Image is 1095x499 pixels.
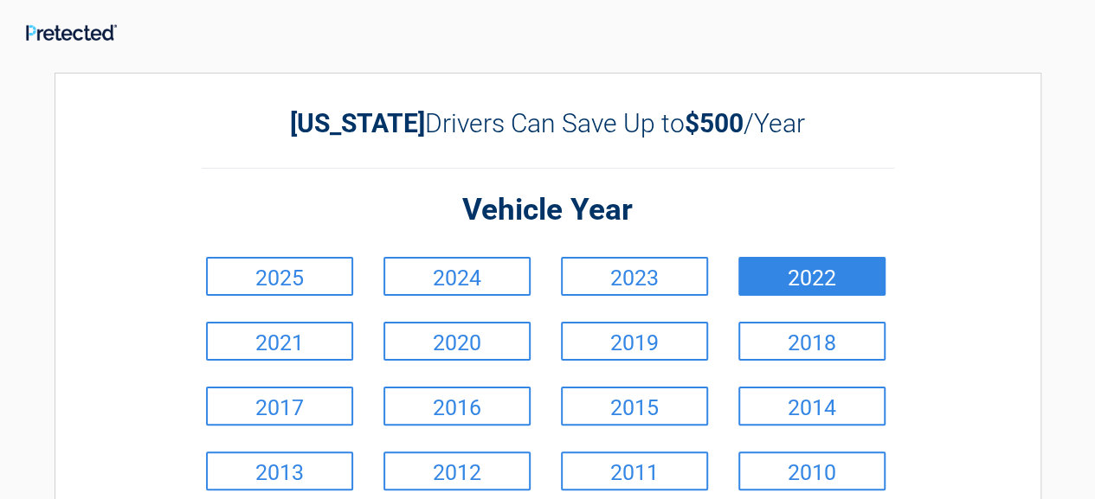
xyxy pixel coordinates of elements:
a: 2011 [561,451,708,490]
a: 2014 [738,387,886,425]
h2: Drivers Can Save Up to /Year [202,108,894,138]
a: 2025 [206,257,353,296]
a: 2017 [206,387,353,425]
h2: Vehicle Year [202,190,894,231]
a: 2016 [383,387,531,425]
a: 2013 [206,451,353,490]
a: 2018 [738,322,886,361]
b: [US_STATE] [290,108,425,138]
a: 2023 [561,257,708,296]
img: Main Logo [26,24,117,41]
a: 2015 [561,387,708,425]
a: 2010 [738,451,886,490]
a: 2022 [738,257,886,296]
b: $500 [685,108,744,138]
a: 2020 [383,322,531,361]
a: 2019 [561,322,708,361]
a: 2024 [383,257,531,296]
a: 2012 [383,451,531,490]
a: 2021 [206,322,353,361]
